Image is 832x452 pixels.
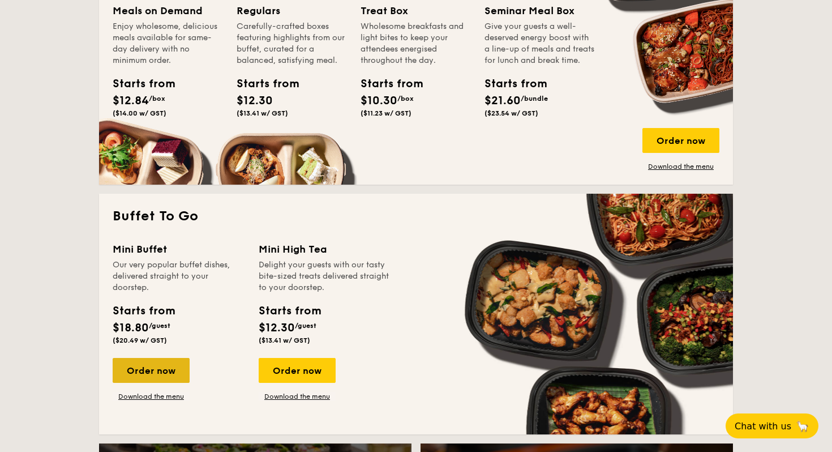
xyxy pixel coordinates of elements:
[149,95,165,103] span: /box
[484,75,535,92] div: Starts from
[237,21,347,66] div: Carefully-crafted boxes featuring highlights from our buffet, curated for a balanced, satisfying ...
[237,94,273,108] span: $12.30
[361,3,471,19] div: Treat Box
[113,302,174,319] div: Starts from
[796,420,809,433] span: 🦙
[361,94,397,108] span: $10.30
[295,322,316,330] span: /guest
[397,95,414,103] span: /box
[259,321,295,335] span: $12.30
[149,322,170,330] span: /guest
[259,358,336,383] div: Order now
[113,358,190,383] div: Order now
[113,109,166,117] span: ($14.00 w/ GST)
[113,207,719,225] h2: Buffet To Go
[735,421,791,432] span: Chat with us
[484,109,538,117] span: ($23.54 w/ GST)
[113,392,190,401] a: Download the menu
[484,94,521,108] span: $21.60
[361,109,411,117] span: ($11.23 w/ GST)
[113,75,164,92] div: Starts from
[113,321,149,335] span: $18.80
[484,21,595,66] div: Give your guests a well-deserved energy boost with a line-up of meals and treats for lunch and br...
[259,259,391,293] div: Delight your guests with our tasty bite-sized treats delivered straight to your doorstep.
[113,94,149,108] span: $12.84
[484,3,595,19] div: Seminar Meal Box
[113,336,167,344] span: ($20.49 w/ GST)
[113,259,245,293] div: Our very popular buffet dishes, delivered straight to your doorstep.
[521,95,548,103] span: /bundle
[237,75,288,92] div: Starts from
[259,392,336,401] a: Download the menu
[237,109,288,117] span: ($13.41 w/ GST)
[237,3,347,19] div: Regulars
[259,241,391,257] div: Mini High Tea
[726,413,818,438] button: Chat with us🦙
[361,75,411,92] div: Starts from
[259,302,320,319] div: Starts from
[259,336,310,344] span: ($13.41 w/ GST)
[361,21,471,66] div: Wholesome breakfasts and light bites to keep your attendees energised throughout the day.
[113,241,245,257] div: Mini Buffet
[642,162,719,171] a: Download the menu
[113,3,223,19] div: Meals on Demand
[113,21,223,66] div: Enjoy wholesome, delicious meals available for same-day delivery with no minimum order.
[642,128,719,153] div: Order now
